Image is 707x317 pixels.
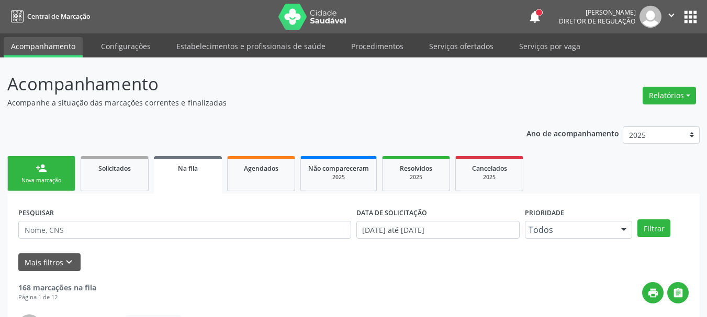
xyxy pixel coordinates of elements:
a: Serviços ofertados [422,37,501,55]
span: Diretor de regulação [559,17,636,26]
img: img [639,6,661,28]
button: print [642,282,664,303]
a: Serviços por vaga [512,37,588,55]
div: 2025 [463,173,515,181]
button:  [667,282,689,303]
p: Acompanhamento [7,71,492,97]
a: Estabelecimentos e profissionais de saúde [169,37,333,55]
strong: 168 marcações na fila [18,283,96,292]
label: PESQUISAR [18,205,54,221]
button: apps [681,8,700,26]
p: Ano de acompanhamento [526,126,619,139]
a: Central de Marcação [7,8,90,25]
button: Mais filtroskeyboard_arrow_down [18,253,81,272]
a: Acompanhamento [4,37,83,57]
a: Procedimentos [344,37,411,55]
i:  [672,287,684,299]
i: keyboard_arrow_down [63,256,75,268]
button:  [661,6,681,28]
a: Configurações [94,37,158,55]
i:  [666,9,677,21]
span: Na fila [178,164,198,173]
span: Resolvidos [400,164,432,173]
button: Filtrar [637,219,670,237]
div: person_add [36,162,47,174]
p: Acompanhe a situação das marcações correntes e finalizadas [7,97,492,108]
i: print [647,287,659,299]
div: Nova marcação [15,177,68,184]
span: Central de Marcação [27,12,90,21]
div: 2025 [390,173,442,181]
span: Todos [529,225,611,235]
label: DATA DE SOLICITAÇÃO [356,205,427,221]
button: notifications [528,9,542,24]
button: Relatórios [643,87,696,104]
span: Solicitados [98,164,131,173]
span: Agendados [244,164,278,173]
input: Nome, CNS [18,221,351,239]
div: 2025 [308,173,369,181]
label: Prioridade [525,205,564,221]
span: Cancelados [472,164,507,173]
div: [PERSON_NAME] [559,8,636,17]
div: Página 1 de 12 [18,293,96,302]
span: Não compareceram [308,164,369,173]
input: Selecione um intervalo [356,221,520,239]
